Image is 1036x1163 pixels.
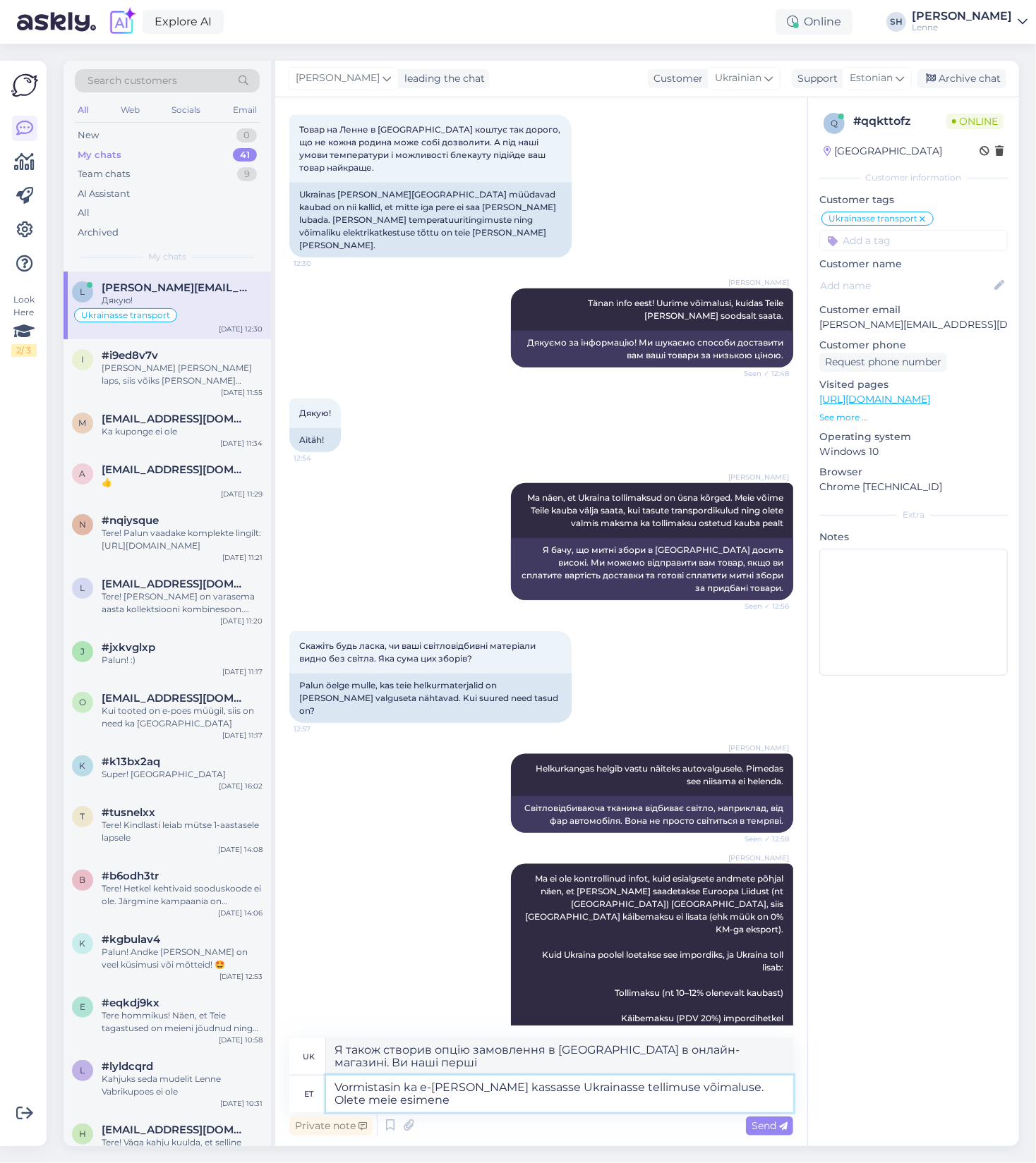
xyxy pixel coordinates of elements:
[219,971,263,982] div: [DATE] 12:53
[715,71,761,86] span: Ukrainian
[220,616,263,626] div: [DATE] 11:20
[102,946,263,971] div: Palun! Andke [PERSON_NAME] on veel küsimusi või mõtteid! 🤩
[736,834,789,844] span: Seen ✓ 12:58
[79,1128,86,1139] span: h
[220,1098,263,1109] div: [DATE] 10:31
[326,1038,793,1075] textarea: Я також створив опцію замовлення в [GEOGRAPHIC_DATA] в онлайн-магазині. Ви наші перші
[78,128,99,142] div: New
[853,113,946,130] div: # qqkttofz
[236,128,257,142] div: 0
[79,418,87,428] span: m
[326,1076,793,1112] textarea: Vormistasin ka e-[PERSON_NAME] kassasse Ukrainasse tellimuse võimaluse. Olete meie esimene
[511,796,793,833] div: Світловідбиваюча тканина відбиває світло, наприклад, від фар автомобіля. Вона не просто світиться...
[289,1116,373,1135] div: Private note
[102,1073,263,1098] div: Kahjuks seda mudelit Lenne Vabrikupoes ei ole
[219,781,263,791] div: [DATE] 16:02
[102,692,248,705] span: Olgadudeva@gmail.com
[102,654,263,666] div: Palun! :)
[102,349,158,362] span: #i9ed8v7v
[819,303,1008,317] p: Customer email
[78,167,130,181] div: Team chats
[102,578,248,590] span: laidromargarita@gmail.com
[819,193,1008,207] p: Customer tags
[648,71,703,86] div: Customer
[148,250,186,263] span: My chats
[736,368,789,379] span: Seen ✓ 12:48
[102,705,263,730] div: Kui tooted on e-poes müügil, siis on need ka [GEOGRAPHIC_DATA]
[222,730,263,741] div: [DATE] 11:17
[819,257,1008,272] p: Customer name
[819,230,1008,251] input: Add a tag
[304,1082,313,1106] div: et
[102,819,263,844] div: Tere! Kindlasti leiab mütse 1-aastasele lapsele
[80,286,85,297] span: l
[78,206,90,220] div: All
[912,22,1012,33] div: Lenne
[752,1119,788,1132] span: Send
[102,806,155,819] span: #tusnelxx
[102,1060,153,1073] span: #lyldcqrd
[107,7,137,37] img: explore-ai
[102,362,263,387] div: [PERSON_NAME] [PERSON_NAME] laps, siis võiks [PERSON_NAME] täpselt pikkuse järgi, kuid üldjuhul s...
[886,12,906,32] div: SH
[218,908,263,918] div: [DATE] 14:06
[294,258,347,269] span: 12:30
[102,281,248,294] span: lyubov.mudra@gmail.com
[399,71,485,86] div: leading the chat
[102,755,160,768] span: #k13bx2aq
[776,9,853,35] div: Online
[819,530,1008,544] p: Notes
[289,674,572,723] div: Palun öelge mulle, kas teie helkurmaterjalid on [PERSON_NAME] valguseta nähtavad. Kui suured need...
[80,646,85,657] span: j
[11,344,37,357] div: 2 / 3
[728,743,789,753] span: [PERSON_NAME]
[102,294,263,307] div: Дякую!
[299,124,562,173] span: Товар на Ленне в [GEOGRAPHIC_DATA] коштує так дорого, що не кожна родина може собі дозволити. А п...
[527,492,785,528] span: Ma näen, et Ukraina tollimaksud on üsna kõrged. Meie võime Teile kauba välja saata, kui tasute tr...
[819,338,1008,353] p: Customer phone
[233,148,257,162] div: 41
[102,590,263,616] div: Tere! [PERSON_NAME] on varasema aasta kollektsiooni kombinesoon. Sellel aastal on müügil analoogi...
[829,214,917,223] span: Ukrainasse transport
[80,811,85,822] span: t
[850,71,893,86] span: Estonian
[102,476,263,489] div: 👍
[819,171,1008,184] div: Customer information
[728,277,789,288] span: [PERSON_NAME]
[299,640,538,664] span: Скажіть будь ласка, чи ваші світловідбивні матеріали видно без світла. Яка сума цих зборів?
[102,997,159,1009] span: #eqkdj9kx
[102,870,159,882] span: #b6odh3tr
[819,509,1008,521] div: Extra
[220,438,263,449] div: [DATE] 11:34
[78,187,130,201] div: AI Assistant
[102,1124,248,1136] span: helerisaar123@gmail.com
[819,411,1008,424] p: See more ...
[75,101,91,119] div: All
[728,472,789,482] span: [PERSON_NAME]
[80,583,85,593] span: l
[294,724,347,734] span: 12:57
[912,11,1028,33] a: [PERSON_NAME]Lenne
[169,101,203,119] div: Socials
[102,413,248,425] span: matildakoppen24@gmail.com
[102,768,263,781] div: Super! [GEOGRAPHIC_DATA]
[78,226,119,240] div: Archived
[819,317,1008,332] p: [PERSON_NAME][EMAIL_ADDRESS][DOMAIN_NAME]
[819,480,1008,494] p: Chrome [TECHNICAL_ID]
[289,183,572,257] div: Ukrainas [PERSON_NAME][GEOGRAPHIC_DATA] müüdavad kaubad on nii kallid, et mitte iga pere ei saa [...
[11,293,37,357] div: Look Here
[820,278,992,293] input: Add name
[102,641,155,654] span: #jxkvglxp
[102,514,159,527] span: #nqiysque
[819,444,1008,459] p: Windows 10
[819,465,1008,480] p: Browser
[299,408,331,418] span: Дякую!
[728,853,789,863] span: [PERSON_NAME]
[11,72,38,99] img: Askly Logo
[102,425,263,438] div: Ka kuponge ei ole
[222,666,263,677] div: [DATE] 11:17
[917,69,1006,88] div: Archive chat
[230,101,260,119] div: Email
[303,1045,315,1068] div: uk
[831,118,838,128] span: q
